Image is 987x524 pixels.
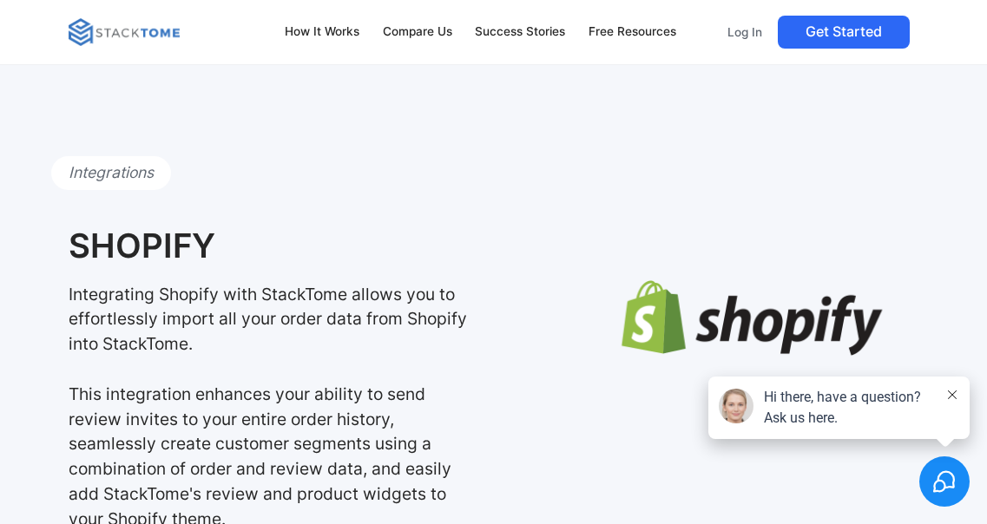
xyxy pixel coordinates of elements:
div: Success Stories [475,23,565,42]
a: How It Works [277,14,368,50]
a: Get Started [778,16,910,49]
div: Free Resources [589,23,676,42]
div: How It Works [285,23,359,42]
p: Integrations [69,156,154,190]
div: Compare Us [383,23,452,42]
a: Free Resources [581,14,685,50]
a: Success Stories [467,14,574,50]
p: Log In [727,24,762,40]
a: Log In [720,16,772,49]
h1: SHOPIFY [69,225,215,266]
a: Compare Us [374,14,460,50]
